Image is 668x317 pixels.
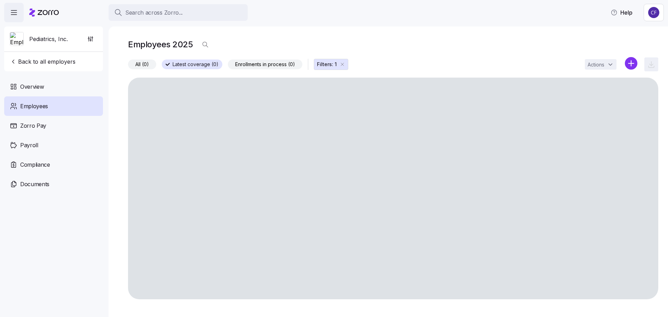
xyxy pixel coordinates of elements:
svg: add icon [625,57,637,70]
a: Overview [4,77,103,96]
img: Employer logo [10,32,23,46]
button: Help [605,6,638,19]
span: Back to all employers [10,57,75,66]
span: Documents [20,180,49,189]
span: Filters: 1 [317,61,337,68]
a: Zorro Pay [4,116,103,135]
span: Overview [20,82,44,91]
button: Actions [585,59,617,70]
span: Search across Zorro... [125,8,183,17]
span: Compliance [20,160,50,169]
span: All (0) [135,60,149,69]
span: Payroll [20,141,38,150]
span: Employees [20,102,48,111]
a: Compliance [4,155,103,174]
img: 7d4a9558da78dc7654dde66b79f71a2e [648,7,659,18]
a: Documents [4,174,103,194]
span: Latest coverage (0) [173,60,218,69]
a: Employees [4,96,103,116]
button: Back to all employers [7,55,78,69]
span: Pediatrics, Inc. [29,35,68,43]
span: Actions [588,62,604,67]
button: Filters: 1 [314,59,348,70]
h1: Employees 2025 [128,39,193,50]
span: Zorro Pay [20,121,46,130]
button: Search across Zorro... [109,4,248,21]
span: Enrollments in process (0) [235,60,295,69]
span: Help [611,8,633,17]
a: Payroll [4,135,103,155]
